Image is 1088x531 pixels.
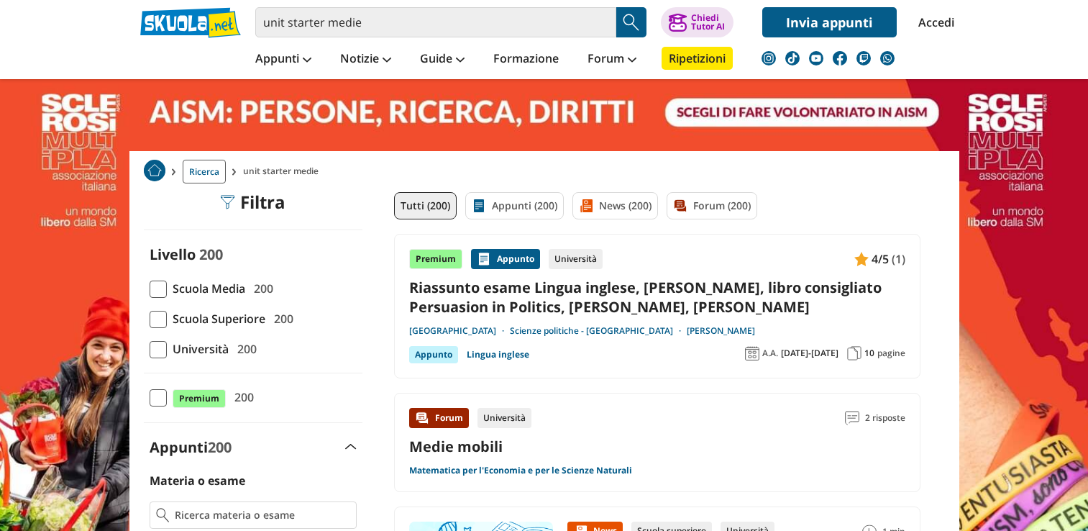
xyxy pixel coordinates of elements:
[572,192,658,219] a: News (200)
[865,408,905,428] span: 2 risposte
[762,348,778,359] span: A.A.
[892,250,905,268] span: (1)
[175,508,349,522] input: Ricerca materia o esame
[220,195,234,209] img: Filtra filtri mobile
[232,340,257,358] span: 200
[183,160,226,183] a: Ricerca
[471,249,540,269] div: Appunto
[409,278,905,317] a: Riassunto esame Lingua inglese, [PERSON_NAME], libro consigliato Persuasion in Politics, [PERSON_...
[477,408,531,428] div: Università
[465,192,564,219] a: Appunti (200)
[394,192,457,219] a: Tutti (200)
[477,252,491,266] img: Appunti contenuto
[156,508,170,522] img: Ricerca materia o esame
[409,408,469,428] div: Forum
[150,437,232,457] label: Appunti
[345,444,357,450] img: Apri e chiudi sezione
[199,245,223,264] span: 200
[864,348,874,359] span: 10
[877,348,905,359] span: pagine
[409,325,510,337] a: [GEOGRAPHIC_DATA]
[220,192,285,212] div: Filtra
[872,250,889,268] span: 4/5
[854,252,869,266] img: Appunti contenuto
[144,160,165,183] a: Home
[229,388,254,407] span: 200
[208,437,232,457] span: 200
[409,346,458,363] div: Appunto
[687,325,755,337] a: [PERSON_NAME]
[144,160,165,181] img: Home
[510,325,687,337] a: Scienze politiche - [GEOGRAPHIC_DATA]
[673,199,687,213] img: Forum filtro contenuto
[167,279,245,298] span: Scuola Media
[667,192,757,219] a: Forum (200)
[467,346,529,363] a: Lingua inglese
[845,411,859,425] img: Commenti lettura
[167,340,229,358] span: Università
[918,7,948,37] a: Accedi
[415,411,429,425] img: Forum contenuto
[745,346,759,360] img: Anno accademico
[268,309,293,328] span: 200
[847,346,861,360] img: Pagine
[150,473,245,489] label: Materia o esame
[549,249,603,269] div: Università
[167,309,265,328] span: Scuola Superiore
[409,465,632,476] a: Matematica per l'Economia e per le Scienze Naturali
[248,279,273,298] span: 200
[409,437,503,456] a: Medie mobili
[409,249,462,269] div: Premium
[781,348,838,359] span: [DATE]-[DATE]
[472,199,486,213] img: Appunti filtro contenuto
[173,389,226,408] span: Premium
[579,199,593,213] img: News filtro contenuto
[150,245,196,264] label: Livello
